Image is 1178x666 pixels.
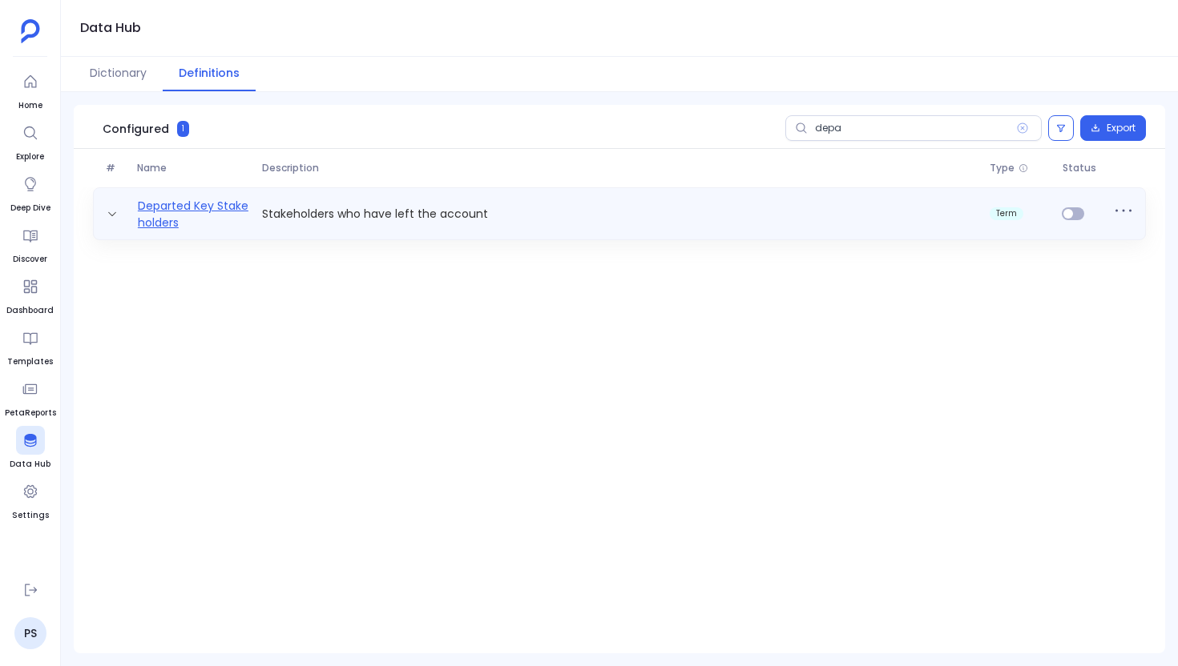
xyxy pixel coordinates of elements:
a: Templates [7,323,53,368]
a: PetaReports [5,375,56,419]
span: Name [131,162,256,175]
span: Export [1107,122,1136,134]
span: term [996,209,1017,219]
span: Deep Dive [10,202,50,215]
a: Departed Key Stakeholders [131,198,256,230]
input: Search definitions [785,115,1042,141]
button: Dictionary [74,57,163,91]
img: petavue logo [21,19,40,43]
a: Discover [13,221,47,266]
button: Export [1080,115,1146,141]
span: Data Hub [10,458,50,471]
span: Home [16,99,45,112]
a: Home [16,67,45,112]
span: Type [990,162,1015,175]
a: PS [14,617,46,649]
span: Status [1056,162,1108,175]
a: Data Hub [10,426,50,471]
a: Explore [16,118,45,163]
span: Discover [13,253,47,266]
span: Description [256,162,984,175]
span: # [99,162,131,175]
span: 1 [177,121,189,137]
a: Deep Dive [10,170,50,215]
a: Dashboard [6,272,54,317]
a: Settings [12,477,49,522]
span: Dashboard [6,304,54,317]
p: Stakeholders who have left the account [256,206,982,223]
span: Templates [7,355,53,368]
span: Configured [103,121,169,137]
h1: Data Hub [80,17,141,39]
span: PetaReports [5,407,56,419]
span: Settings [12,509,49,522]
span: Explore [16,150,45,163]
button: Definitions [163,57,256,91]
